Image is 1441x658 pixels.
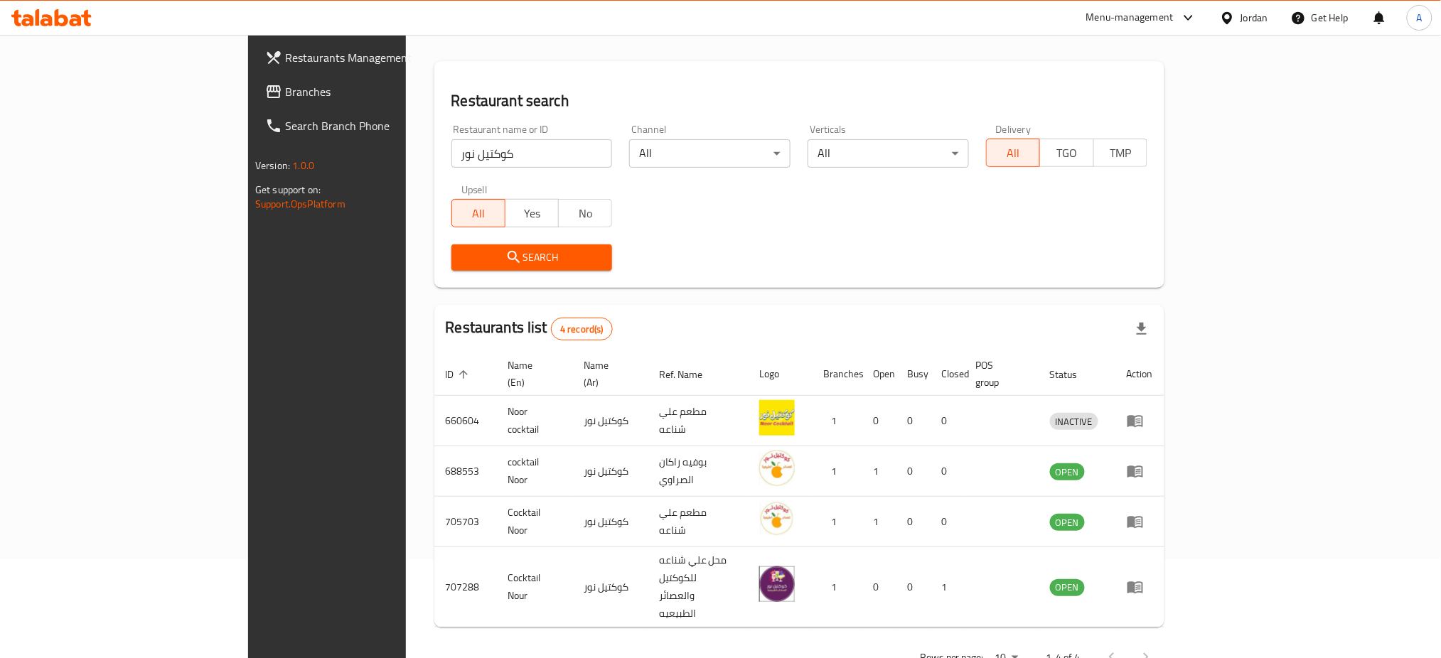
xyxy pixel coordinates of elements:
div: OPEN [1050,514,1085,531]
td: بوفيه راكان الصراوي [648,446,748,497]
span: Yes [511,203,553,224]
span: No [564,203,606,224]
button: Search [451,244,613,271]
img: cocktail Noor [759,451,795,486]
th: Action [1115,352,1164,396]
div: All [629,139,791,168]
span: All [992,143,1034,163]
div: Menu [1127,412,1153,429]
td: 1 [812,497,862,547]
button: Yes [505,199,559,227]
span: Get support on: [255,180,321,199]
td: كوكتيل نور [572,497,648,547]
img: Cocktail Noor [759,501,795,536]
span: ID [446,366,473,383]
h2: Restaurants list [446,317,613,340]
div: Menu [1127,513,1153,530]
span: Name (En) [508,357,555,391]
h2: Restaurant search [451,90,1147,112]
button: No [558,199,612,227]
button: All [451,199,505,227]
td: 0 [896,446,930,497]
td: كوكتيل نور [572,446,648,497]
span: All [458,203,500,224]
td: Cocktail Nour [497,547,572,627]
a: Restaurants Management [254,41,489,75]
span: Search Branch Phone [285,117,478,134]
span: 4 record(s) [552,323,612,336]
td: Cocktail Noor [497,497,572,547]
span: Version: [255,156,290,175]
div: Menu [1127,463,1153,480]
input: Search for restaurant name or ID.. [451,139,613,168]
span: Status [1050,366,1096,383]
th: Logo [748,352,812,396]
table: enhanced table [434,352,1164,627]
span: INACTIVE [1050,414,1098,430]
td: 0 [896,497,930,547]
div: Export file [1125,312,1159,346]
span: A [1417,10,1423,26]
td: 0 [896,547,930,627]
span: OPEN [1050,514,1085,531]
button: TMP [1093,139,1147,167]
th: Branches [812,352,862,396]
td: 1 [862,446,896,497]
td: cocktail Noor [497,446,572,497]
td: 0 [930,446,964,497]
td: 1 [812,547,862,627]
span: OPEN [1050,579,1085,595]
td: Noor cocktail [497,396,572,446]
th: Busy [896,352,930,396]
a: Support.OpsPlatform [255,195,345,213]
td: كوكتيل نور [572,396,648,446]
td: 1 [862,497,896,547]
label: Delivery [996,124,1032,134]
a: Branches [254,75,489,109]
button: All [986,139,1040,167]
img: Cocktail Nour [759,566,795,602]
td: 0 [862,547,896,627]
td: مطعم علي شناعه [648,396,748,446]
img: Noor cocktail [759,400,795,436]
span: Restaurants Management [285,49,478,66]
td: كوكتيل نور [572,547,648,627]
td: 0 [930,497,964,547]
td: 1 [930,547,964,627]
span: Name (Ar) [584,357,631,391]
div: INACTIVE [1050,413,1098,430]
span: OPEN [1050,464,1085,480]
td: 1 [812,396,862,446]
div: Menu [1127,578,1153,595]
div: Jordan [1241,10,1268,26]
span: Search [463,249,601,266]
div: All [808,139,969,168]
th: Open [862,352,896,396]
td: 0 [930,396,964,446]
td: 0 [862,396,896,446]
button: TGO [1039,139,1093,167]
td: مطعم علي شناعه [648,497,748,547]
div: Menu-management [1086,9,1174,26]
div: Total records count [551,318,613,340]
span: TGO [1046,143,1088,163]
th: Closed [930,352,964,396]
td: 0 [896,396,930,446]
span: TMP [1100,143,1142,163]
span: Branches [285,83,478,100]
label: Upsell [461,185,488,195]
td: محل علي شناعه للكوكتيل والعصائر الطبيعيه [648,547,748,627]
div: OPEN [1050,463,1085,480]
span: POS group [975,357,1022,391]
td: 1 [812,446,862,497]
span: 1.0.0 [292,156,314,175]
span: Ref. Name [659,366,721,383]
a: Search Branch Phone [254,109,489,143]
